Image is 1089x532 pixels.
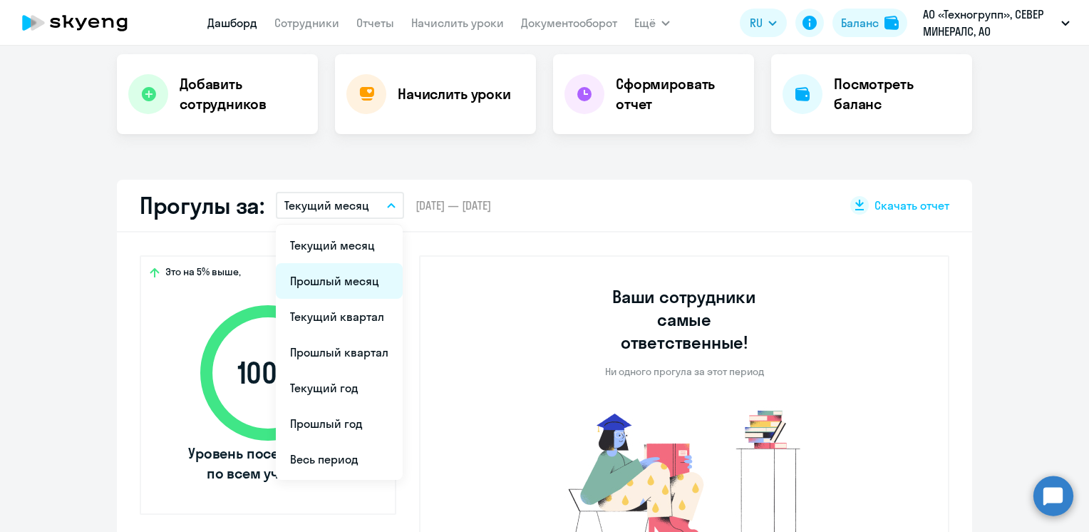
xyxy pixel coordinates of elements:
[284,197,369,214] p: Текущий месяц
[180,74,306,114] h4: Добавить сотрудников
[416,198,491,213] span: [DATE] — [DATE]
[165,265,241,282] span: Это на 5% выше,
[841,14,879,31] div: Баланс
[750,14,763,31] span: RU
[140,191,264,220] h2: Прогулы за:
[411,16,504,30] a: Начислить уроки
[616,74,743,114] h4: Сформировать отчет
[884,16,899,30] img: balance
[832,9,907,37] button: Балансbalance
[356,16,394,30] a: Отчеты
[274,16,339,30] a: Сотрудники
[276,225,403,480] ul: Ещё
[521,16,617,30] a: Документооборот
[186,444,350,484] span: Уровень посещаемости по всем ученикам
[874,198,949,213] span: Скачать отчет
[276,192,404,219] button: Текущий месяц
[593,285,776,354] h3: Ваши сотрудники самые ответственные!
[207,16,257,30] a: Дашборд
[186,356,350,390] span: 100 %
[740,9,787,37] button: RU
[834,74,961,114] h4: Посмотреть баланс
[605,365,764,378] p: Ни одного прогула за этот период
[398,84,511,104] h4: Начислить уроки
[634,9,670,37] button: Ещё
[634,14,656,31] span: Ещё
[923,6,1056,40] p: АО «Техногрупп», СЕВЕР МИНЕРАЛС, АО
[916,6,1077,40] button: АО «Техногрупп», СЕВЕР МИНЕРАЛС, АО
